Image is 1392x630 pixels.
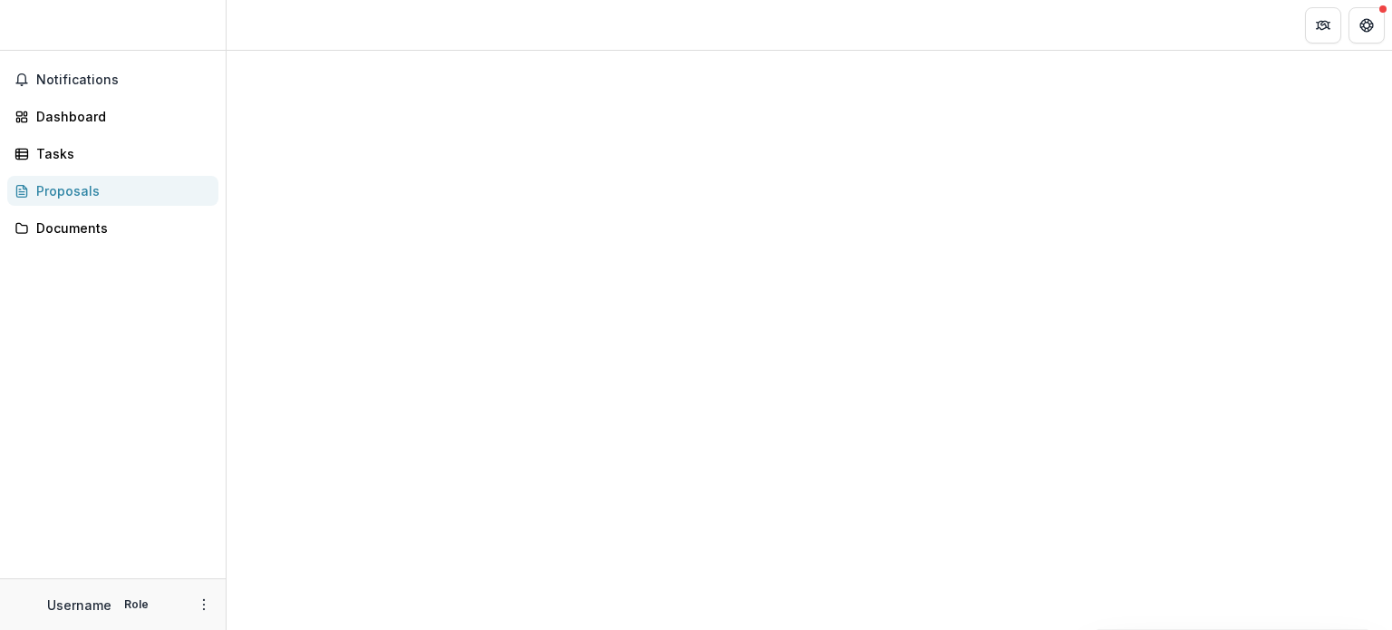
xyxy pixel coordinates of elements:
[36,144,204,163] div: Tasks
[7,213,218,243] a: Documents
[119,596,154,613] p: Role
[7,176,218,206] a: Proposals
[1305,7,1341,44] button: Partners
[36,218,204,237] div: Documents
[36,73,211,88] span: Notifications
[193,594,215,615] button: More
[7,139,218,169] a: Tasks
[47,596,111,615] p: Username
[36,181,204,200] div: Proposals
[7,65,218,94] button: Notifications
[36,107,204,126] div: Dashboard
[1348,7,1385,44] button: Get Help
[7,102,218,131] a: Dashboard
